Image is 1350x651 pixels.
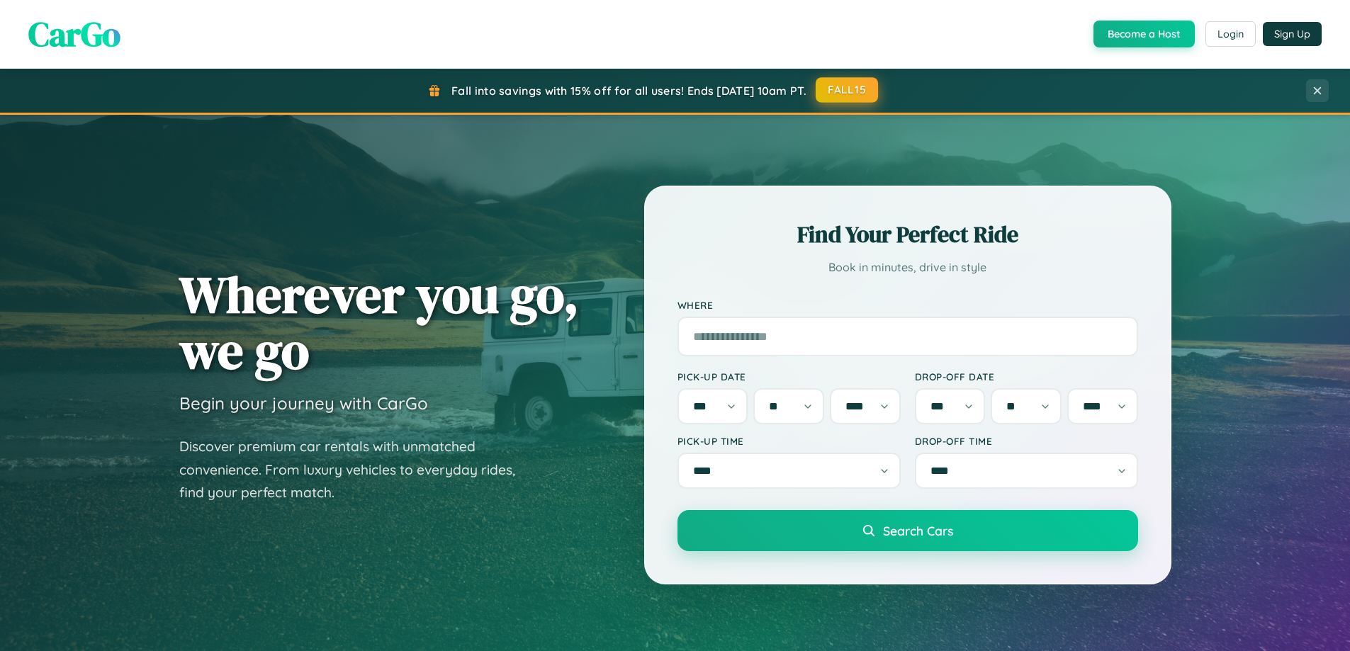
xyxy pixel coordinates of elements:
span: CarGo [28,11,120,57]
label: Where [677,299,1138,311]
span: Search Cars [883,523,953,538]
h3: Begin your journey with CarGo [179,392,428,414]
span: Fall into savings with 15% off for all users! Ends [DATE] 10am PT. [451,84,806,98]
p: Book in minutes, drive in style [677,257,1138,278]
button: Login [1205,21,1256,47]
h1: Wherever you go, we go [179,266,579,378]
label: Pick-up Time [677,435,901,447]
label: Drop-off Time [915,435,1138,447]
label: Pick-up Date [677,370,901,383]
p: Discover premium car rentals with unmatched convenience. From luxury vehicles to everyday rides, ... [179,435,534,504]
button: FALL15 [816,77,878,103]
button: Sign Up [1263,22,1322,46]
button: Become a Host [1093,21,1195,47]
label: Drop-off Date [915,370,1138,383]
h2: Find Your Perfect Ride [677,219,1138,250]
button: Search Cars [677,510,1138,551]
